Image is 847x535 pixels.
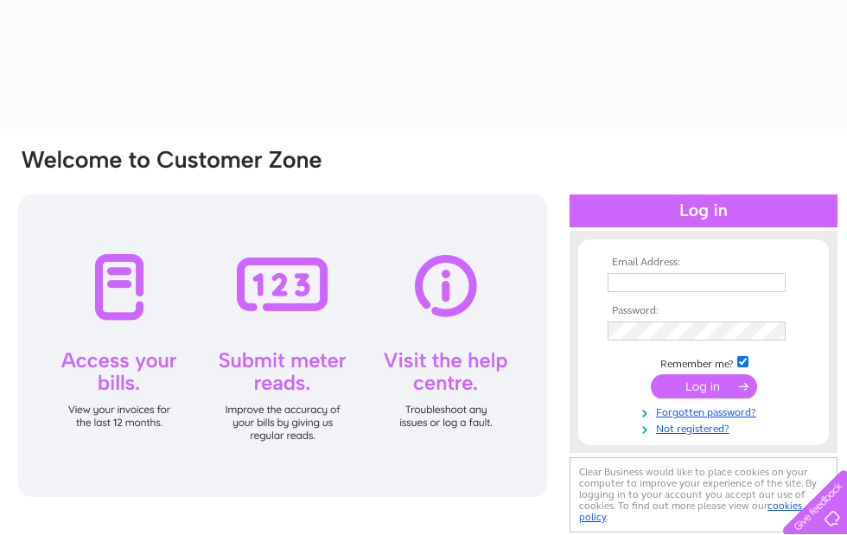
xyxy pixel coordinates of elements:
[651,374,757,398] input: Submit
[608,419,804,436] a: Not registered?
[579,500,802,523] a: cookies policy
[570,457,837,532] div: Clear Business would like to place cookies on your computer to improve your experience of the sit...
[603,305,804,317] th: Password:
[603,257,804,269] th: Email Address:
[603,353,804,371] td: Remember me?
[608,403,804,419] a: Forgotten password?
